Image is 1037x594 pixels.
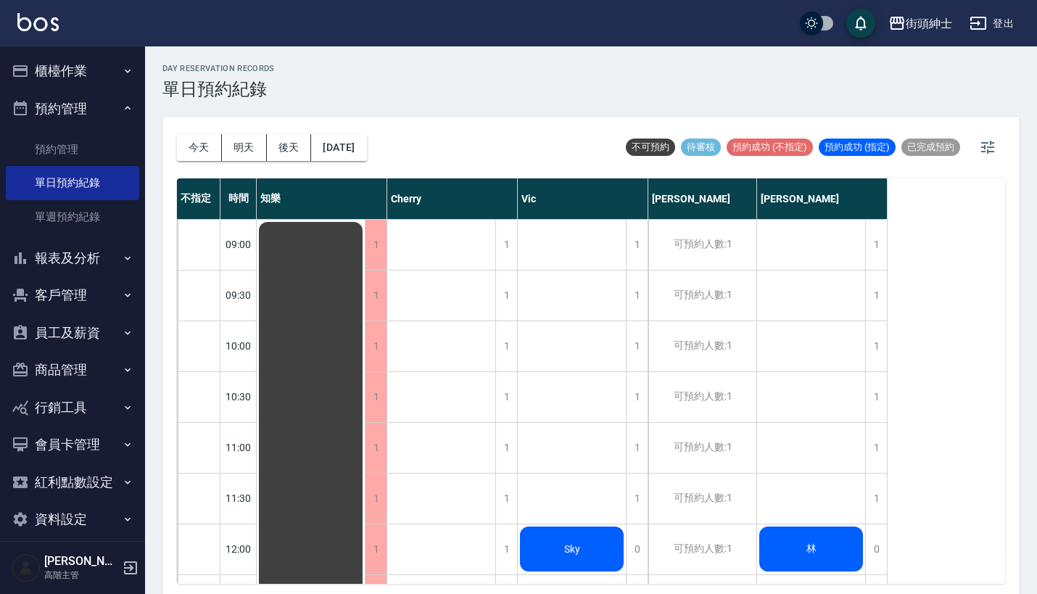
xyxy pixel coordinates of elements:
div: 1 [626,372,648,422]
div: 1 [365,321,387,371]
button: 預約管理 [6,90,139,128]
div: 可預約人數:1 [648,372,756,422]
div: 1 [626,321,648,371]
button: save [846,9,875,38]
p: 高階主管 [44,569,118,582]
div: 街頭紳士 [906,15,952,33]
div: 可預約人數:1 [648,321,756,371]
div: 11:30 [220,473,257,524]
button: 今天 [177,134,222,161]
div: 1 [495,524,517,574]
button: 行銷工具 [6,389,139,426]
a: 單日預約紀錄 [6,166,139,199]
div: 可預約人數:1 [648,474,756,524]
div: 1 [365,474,387,524]
span: 待審核 [681,141,721,154]
button: 報表及分析 [6,239,139,277]
div: 1 [865,271,887,321]
span: 已完成預約 [901,141,960,154]
div: 時間 [220,178,257,219]
button: 明天 [222,134,267,161]
div: 知樂 [257,178,387,219]
button: 後天 [267,134,312,161]
h5: [PERSON_NAME] [44,554,118,569]
div: 1 [365,423,387,473]
div: 1 [865,321,887,371]
button: 會員卡管理 [6,426,139,463]
span: 林 [803,543,819,556]
div: 可預約人數:1 [648,271,756,321]
div: 10:00 [220,321,257,371]
h2: day Reservation records [162,64,275,73]
div: Vic [518,178,648,219]
button: 商品管理 [6,351,139,389]
div: 1 [365,524,387,574]
div: 1 [495,271,517,321]
button: 街頭紳士 [883,9,958,38]
div: 1 [865,474,887,524]
h3: 單日預約紀錄 [162,79,275,99]
div: 1 [626,220,648,270]
div: [PERSON_NAME] [757,178,888,219]
button: 櫃檯作業 [6,52,139,90]
button: 登出 [964,10,1020,37]
div: 10:30 [220,371,257,422]
div: 11:00 [220,422,257,473]
button: 資料設定 [6,500,139,538]
img: Logo [17,13,59,31]
div: 1 [495,423,517,473]
div: 不指定 [177,178,220,219]
button: 員工及薪資 [6,314,139,352]
div: Cherry [387,178,518,219]
div: 09:00 [220,219,257,270]
div: 1 [495,321,517,371]
span: Sky [561,543,583,555]
div: 1 [865,372,887,422]
div: 1 [365,220,387,270]
div: 1 [365,372,387,422]
span: 不可預約 [626,141,675,154]
div: 1 [495,474,517,524]
a: 預約管理 [6,133,139,166]
button: [DATE] [311,134,366,161]
div: 可預約人數:1 [648,423,756,473]
span: 預約成功 (指定) [819,141,896,154]
div: 1 [626,423,648,473]
img: Person [12,553,41,582]
button: 紅利點數設定 [6,463,139,501]
div: 1 [495,220,517,270]
a: 單週預約紀錄 [6,200,139,234]
div: 1 [365,271,387,321]
div: 可預約人數:1 [648,524,756,574]
div: 12:00 [220,524,257,574]
div: 09:30 [220,270,257,321]
div: 1 [495,372,517,422]
div: 0 [626,524,648,574]
button: 客戶管理 [6,276,139,314]
div: 1 [865,423,887,473]
div: [PERSON_NAME] [648,178,757,219]
div: 1 [626,474,648,524]
div: 0 [865,524,887,574]
div: 可預約人數:1 [648,220,756,270]
div: 1 [865,220,887,270]
div: 1 [626,271,648,321]
span: 預約成功 (不指定) [727,141,813,154]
